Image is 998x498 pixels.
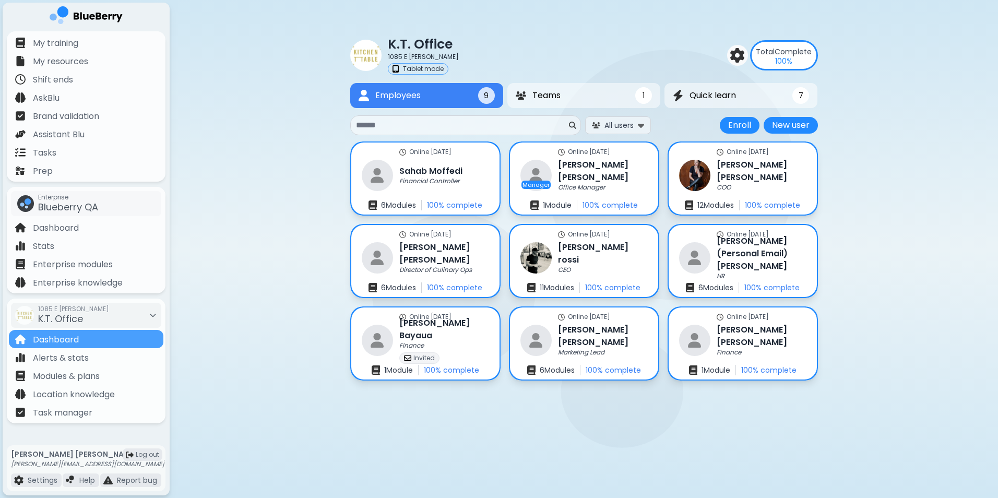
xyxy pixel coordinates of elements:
img: enrollments [685,200,693,210]
img: file icon [15,147,26,158]
p: 6 Module s [698,283,733,292]
img: search icon [569,122,576,129]
img: online status [558,314,565,321]
a: online statusOnline [DATE]profile image[PERSON_NAME] [PERSON_NAME]COOenrollments12Modules100% com... [668,141,818,216]
a: online statusOnline [DATE]profile image[PERSON_NAME] rossiCEOenrollments11Modules100% complete [509,224,659,298]
p: My training [33,37,78,50]
h3: [PERSON_NAME] [PERSON_NAME] [717,324,806,349]
h3: [PERSON_NAME] rossi [558,241,648,266]
p: Office Manager [558,183,605,192]
img: file icon [103,476,113,485]
a: online statusOnline [DATE]restaurant[PERSON_NAME] BayauaFinanceinvitedInvitedenrollments1Module10... [350,306,501,381]
h3: [PERSON_NAME] (Personal Email) [PERSON_NAME] [717,235,806,272]
span: Total [756,46,775,57]
img: file icon [66,476,75,485]
img: enrollments [689,365,697,375]
img: online status [717,231,723,238]
img: file icon [15,74,26,85]
img: file icon [15,241,26,251]
p: 100 % complete [427,200,482,210]
p: 100 % complete [583,200,638,210]
p: 100 % complete [585,283,640,292]
p: COO [717,183,731,192]
p: Alerts & stats [33,352,89,364]
img: enrollments [527,283,536,292]
img: file icon [15,165,26,176]
img: profile image [679,160,710,191]
p: Settings [28,476,57,485]
p: 11 Module s [540,283,574,292]
p: Online [DATE] [727,230,769,239]
img: restaurant [362,325,393,356]
button: New user [764,117,818,134]
img: online status [558,149,565,156]
button: TeamsTeams1 [507,83,660,108]
h3: [PERSON_NAME] Bayaua [399,317,489,342]
p: 1 Module [384,365,413,375]
p: 100 % [775,56,792,66]
img: invited [404,354,411,362]
img: online status [399,314,406,321]
img: file icon [15,129,26,139]
p: 100 % complete [424,365,479,375]
p: Task manager [33,407,92,419]
p: My resources [33,55,88,68]
img: company logo [50,6,123,28]
p: Dashboard [33,222,79,234]
span: Quick learn [690,89,736,102]
p: 1 Module [543,200,572,210]
p: 6 Module s [540,365,575,375]
h3: Sahab Moffedi [399,165,462,177]
p: 6 Module s [381,200,416,210]
h3: [PERSON_NAME] [PERSON_NAME] [558,324,648,349]
span: 1085 E [PERSON_NAME] [38,305,109,313]
img: settings [730,48,745,63]
p: Assistant Blu [33,128,85,141]
img: file icon [15,38,26,48]
h3: [PERSON_NAME] [PERSON_NAME] [399,241,489,266]
h3: [PERSON_NAME] [PERSON_NAME] [717,159,806,184]
p: Enterprise modules [33,258,113,271]
a: online statusOnline [DATE]restaurant[PERSON_NAME] [PERSON_NAME]Marketing Leadenrollments6Modules1... [509,306,659,381]
img: file icon [15,277,26,288]
button: Quick learnQuick learn7 [664,83,817,108]
img: company thumbnail [15,306,34,325]
a: online statusOnline [DATE]restaurant[PERSON_NAME] [PERSON_NAME]Director of Culinary Opsenrollment... [350,224,501,298]
p: 6 Module s [381,283,416,292]
a: online statusOnline [DATE]restaurant[PERSON_NAME] [PERSON_NAME]Financeenrollments1Module100% comp... [668,306,818,381]
p: Invited [413,354,435,362]
span: 1 [643,91,645,100]
p: Finance [399,341,424,350]
p: Prep [33,165,53,177]
img: restaurant [362,242,393,274]
img: online status [399,231,406,238]
img: enrollments [369,200,377,210]
img: online status [558,231,565,238]
img: tablet [393,65,399,73]
p: Online [DATE] [727,148,769,156]
img: Teams [516,91,526,100]
img: company thumbnail [350,40,382,71]
img: restaurant [679,242,710,274]
p: Online [DATE] [727,313,769,321]
p: Dashboard [33,334,79,346]
p: Complete [756,47,812,56]
img: logout [126,451,134,459]
p: 12 Module s [697,200,734,210]
a: online statusOnline [DATE]restaurantSahab MoffediFinancial Controllerenrollments6Modules100% comp... [350,141,501,216]
img: file icon [15,352,26,363]
button: EmployeesEmployees9 [350,83,503,108]
p: 100 % complete [745,200,800,210]
span: Teams [532,89,561,102]
h3: [PERSON_NAME] [PERSON_NAME] [558,159,648,184]
p: Online [DATE] [568,148,610,156]
img: file icon [15,222,26,233]
a: online statusOnline [DATE]restaurantManager[PERSON_NAME] [PERSON_NAME]Office Managerenrollments1M... [509,141,659,216]
img: file icon [15,56,26,66]
img: restaurant [520,325,552,356]
a: tabletTablet mode [388,63,459,75]
p: Help [79,476,95,485]
span: K.T. Office [38,312,83,325]
img: enrollments [372,365,380,375]
p: Modules & plans [33,370,100,383]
